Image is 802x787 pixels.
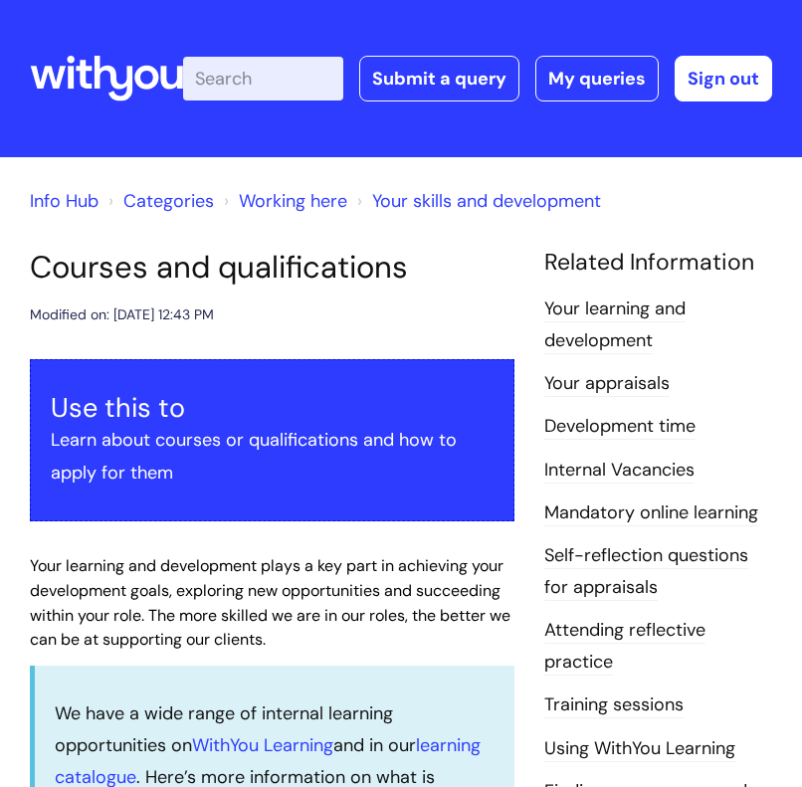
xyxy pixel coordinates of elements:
a: Self-reflection questions for appraisals [544,543,748,601]
a: My queries [535,56,659,101]
input: Search [183,57,343,100]
a: Sign out [675,56,772,101]
li: Working here [219,185,347,217]
a: Your appraisals [544,371,670,397]
a: WithYou Learning [192,733,333,757]
a: Categories [123,189,214,213]
a: Your learning and development [544,296,686,354]
a: Your skills and development [372,189,601,213]
span: Your learning and development plays a key part in achieving your development goals, exploring new... [30,555,510,650]
li: Your skills and development [352,185,601,217]
div: | - [183,56,772,101]
a: Development time [544,414,696,440]
li: Solution home [103,185,214,217]
a: Info Hub [30,189,99,213]
a: Internal Vacancies [544,458,695,484]
p: Learn about courses or qualifications and how to apply for them [51,424,494,489]
a: Using WithYou Learning [544,736,735,762]
a: Training sessions [544,692,684,718]
a: Working here [239,189,347,213]
a: Attending reflective practice [544,618,705,676]
h4: Related Information [544,249,772,277]
a: Submit a query [359,56,519,101]
h1: Courses and qualifications [30,249,514,286]
a: Mandatory online learning [544,500,758,526]
div: Modified on: [DATE] 12:43 PM [30,302,214,327]
h3: Use this to [51,392,494,424]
